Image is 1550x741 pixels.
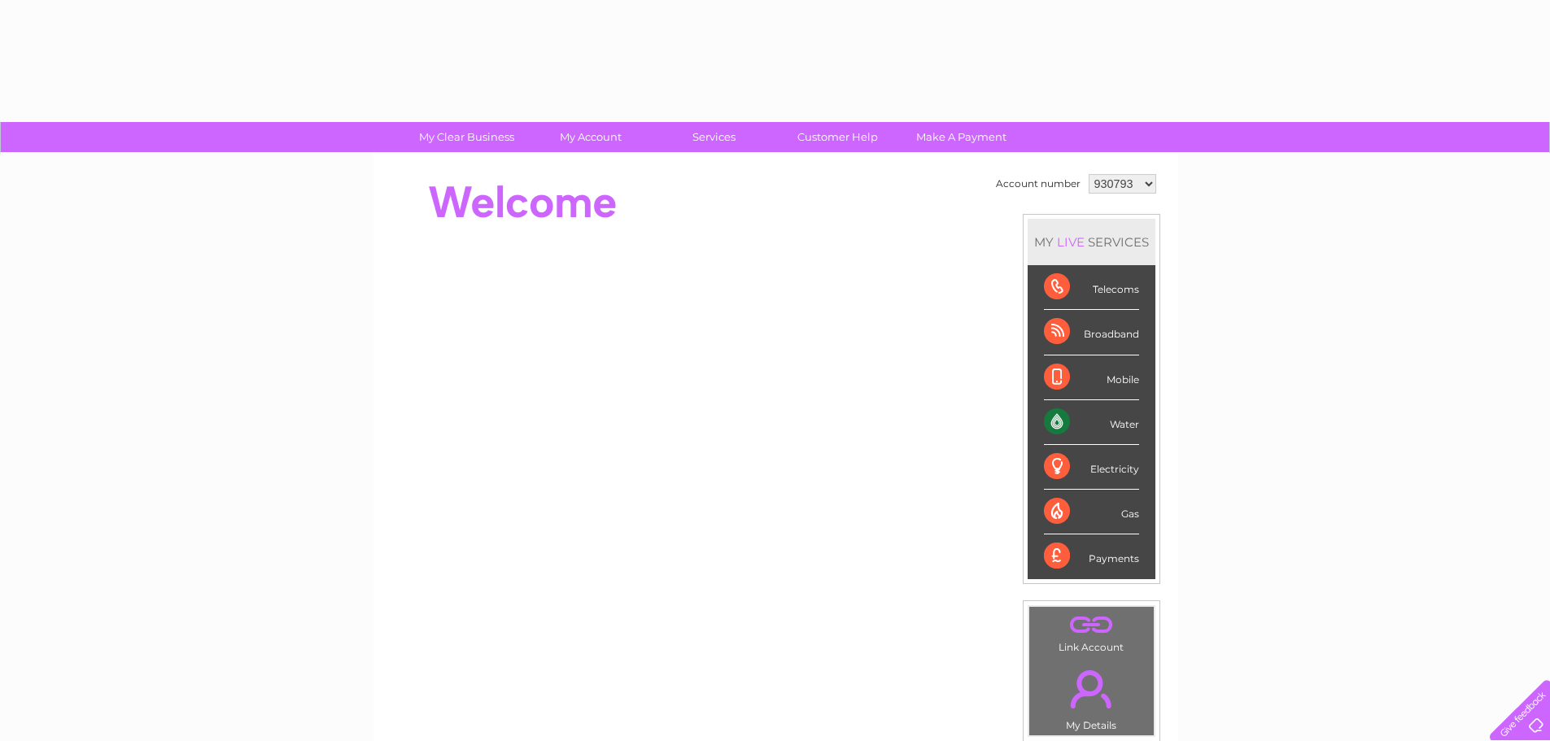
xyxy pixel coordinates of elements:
[992,170,1085,198] td: Account number
[1044,445,1139,490] div: Electricity
[1044,400,1139,445] div: Water
[894,122,1028,152] a: Make A Payment
[647,122,781,152] a: Services
[1028,606,1155,657] td: Link Account
[1033,611,1150,639] a: .
[1044,490,1139,534] div: Gas
[1028,656,1155,736] td: My Details
[1054,234,1088,250] div: LIVE
[1044,534,1139,578] div: Payments
[1028,219,1155,265] div: MY SERVICES
[523,122,657,152] a: My Account
[1033,660,1150,717] a: .
[771,122,905,152] a: Customer Help
[1044,355,1139,400] div: Mobile
[1044,310,1139,355] div: Broadband
[400,122,534,152] a: My Clear Business
[1044,265,1139,310] div: Telecoms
